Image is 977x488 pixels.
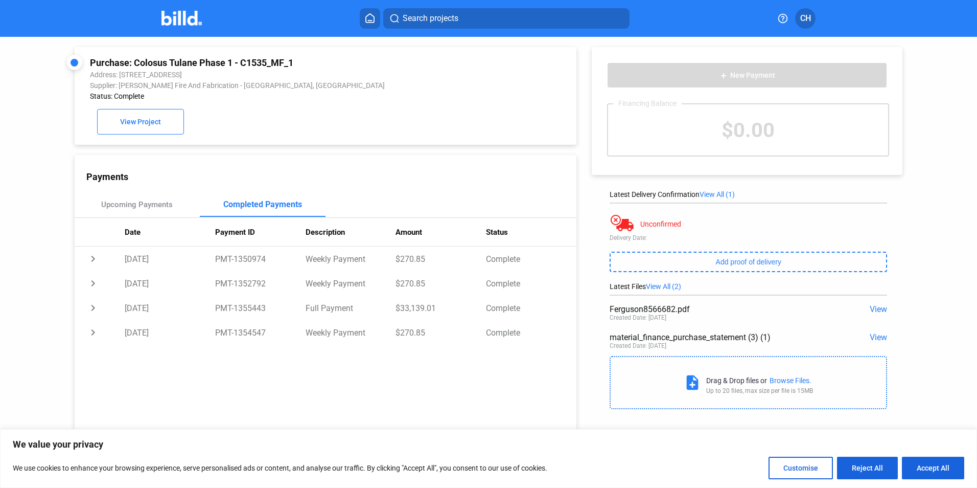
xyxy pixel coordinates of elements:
[223,199,302,209] div: Completed Payments
[125,247,215,271] td: [DATE]
[13,438,964,451] p: We value your privacy
[396,247,486,271] td: $270.85
[486,271,576,296] td: Complete
[161,11,202,26] img: Billd Company Logo
[13,462,547,474] p: We use cookies to enhance your browsing experience, serve personalised ads or content, and analys...
[396,271,486,296] td: $270.85
[719,72,728,80] mat-icon: add
[646,282,681,291] span: View All (2)
[870,332,887,342] span: View
[610,332,832,342] div: material_finance_purchase_statement (3) (1)
[684,374,701,391] mat-icon: note_add
[700,190,735,198] span: View All (1)
[610,342,666,349] div: Created Date: [DATE]
[613,99,682,107] div: Financing Balance
[101,200,173,209] div: Upcoming Payments
[90,71,467,79] div: Address: [STREET_ADDRESS]
[306,296,396,320] td: Full Payment
[403,12,458,25] span: Search projects
[610,234,887,241] div: Delivery Date:
[770,376,811,385] div: Browse Files.
[215,247,306,271] td: PMT-1350974
[396,218,486,247] th: Amount
[769,457,833,479] button: Customise
[706,387,813,394] div: Up to 20 files, max size per file is 15MB
[870,304,887,314] span: View
[396,320,486,345] td: $270.85
[902,457,964,479] button: Accept All
[383,8,630,29] button: Search projects
[306,320,396,345] td: Weekly Payment
[486,296,576,320] td: Complete
[706,376,767,385] div: Drag & Drop files or
[306,271,396,296] td: Weekly Payment
[837,457,898,479] button: Reject All
[610,314,666,321] div: Created Date: [DATE]
[125,271,215,296] td: [DATE]
[125,296,215,320] td: [DATE]
[486,218,576,247] th: Status
[306,247,396,271] td: Weekly Payment
[610,282,887,291] div: Latest Files
[90,92,467,100] div: Status: Complete
[215,271,306,296] td: PMT-1352792
[125,218,215,247] th: Date
[215,320,306,345] td: PMT-1354547
[608,104,888,156] div: $0.00
[120,118,161,126] span: View Project
[86,171,576,182] div: Payments
[730,72,775,80] span: New Payment
[610,190,887,198] div: Latest Delivery Confirmation
[800,12,811,25] span: CH
[610,304,832,314] div: Ferguson8566682.pdf
[795,8,816,29] button: CH
[215,296,306,320] td: PMT-1355443
[90,57,467,68] div: Purchase: Colosus Tulane Phase 1 - C1535_MF_1
[97,109,184,135] button: View Project
[486,320,576,345] td: Complete
[306,218,396,247] th: Description
[716,258,781,266] span: Add proof of delivery
[486,247,576,271] td: Complete
[396,296,486,320] td: $33,139.01
[125,320,215,345] td: [DATE]
[607,62,887,88] button: New Payment
[640,220,681,228] div: Unconfirmed
[90,81,467,90] div: Supplier: [PERSON_NAME] Fire And Fabrication - [GEOGRAPHIC_DATA], [GEOGRAPHIC_DATA]
[215,218,306,247] th: Payment ID
[610,252,887,272] button: Add proof of delivery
